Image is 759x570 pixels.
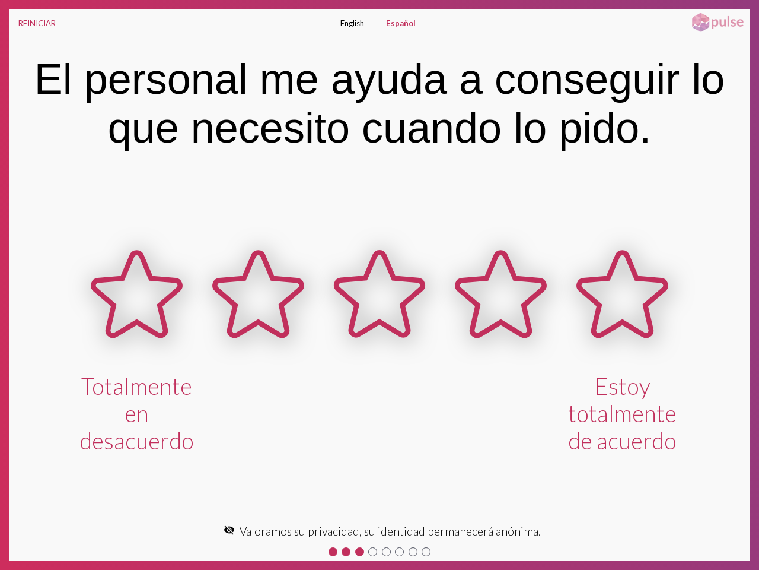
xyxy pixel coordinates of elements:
mat-icon: visibility_off [224,524,235,536]
button: Español [377,9,425,37]
button: REINICIAR [9,9,65,37]
span: Valoramos su privacidad, su identidad permanecerá anónima. [240,524,541,538]
div: El personal me ayuda a conseguir lo que necesito cuando lo pido. [26,55,733,152]
img: pulsehorizontalsmall.png [688,12,747,33]
button: English [331,9,374,37]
